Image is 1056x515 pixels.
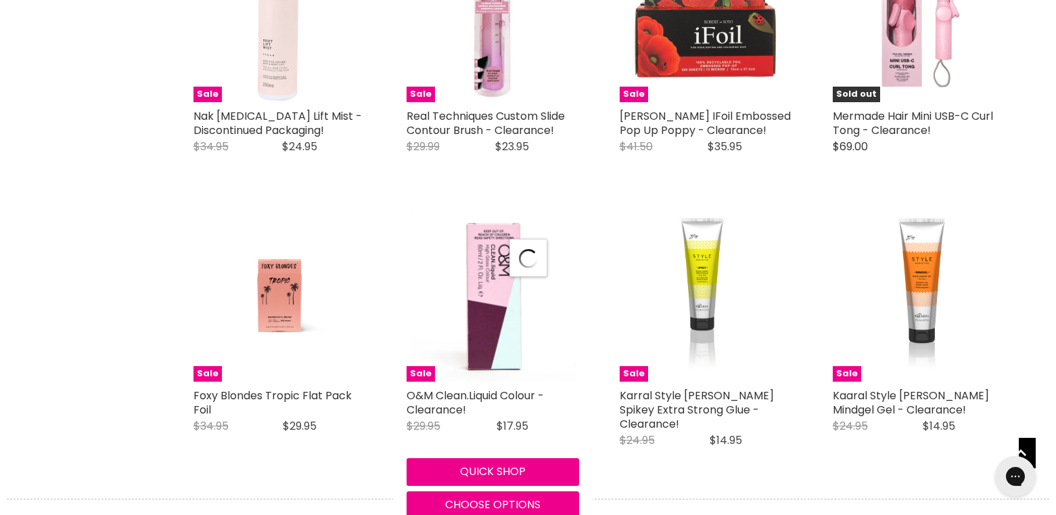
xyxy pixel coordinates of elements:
span: $24.95 [282,139,317,154]
iframe: Gorgias live chat messenger [988,451,1042,501]
a: Kaaral Style [PERSON_NAME] Mindgel Gel - Clearance! [833,388,989,418]
span: Sale [620,366,648,382]
span: $34.95 [193,139,229,154]
span: $24.95 [833,418,868,434]
span: $35.95 [708,139,742,154]
span: Sale [833,366,861,382]
span: $41.50 [620,139,653,154]
span: $69.00 [833,139,868,154]
span: Sold out [833,87,880,102]
a: [PERSON_NAME] IFoil Embossed Pop Up Poppy - Clearance! [620,108,791,138]
span: $24.95 [620,432,655,448]
span: Sale [193,87,222,102]
span: $14.95 [923,418,955,434]
a: Nak [MEDICAL_DATA] Lift Mist - Discontinued Packaging! [193,108,362,138]
span: $29.95 [407,418,440,434]
a: Mermade Hair Mini USB-C Curl Tong - Clearance! [833,108,993,138]
a: O&M Clean.Liquid Colour - Clearance! Sale [407,209,579,382]
a: Karral Style Perfetto Spikey Extra Strong Glue - Clearance! Sale [620,209,792,382]
span: $23.95 [495,139,529,154]
a: Foxy Blondes Tropic Flat Pack Foil Sale [193,209,366,382]
span: Sale [193,366,222,382]
span: $34.95 [193,418,229,434]
button: Quick shop [407,458,579,485]
img: Karral Style Perfetto Spikey Extra Strong Glue - Clearance! [672,209,739,382]
img: Kaaral Style Perfetto Mindgel Gel - Clearance! [887,209,950,382]
span: Sale [620,87,648,102]
span: $17.95 [497,418,528,434]
a: Karral Style [PERSON_NAME] Spikey Extra Strong Glue - Clearance! [620,388,774,432]
a: Kaaral Style Perfetto Mindgel Gel - Clearance! Sale [833,209,1005,382]
span: $29.99 [407,139,440,154]
a: Real Techniques Custom Slide Contour Brush - Clearance! [407,108,565,138]
img: Foxy Blondes Tropic Flat Pack Foil [214,209,344,382]
span: Choose options [445,497,541,512]
span: Sale [407,87,435,102]
img: O&M Clean.Liquid Colour - Clearance! [409,209,576,382]
a: Foxy Blondes Tropic Flat Pack Foil [193,388,352,418]
span: Sale [407,366,435,382]
a: O&M Clean.Liquid Colour - Clearance! [407,388,544,418]
span: $29.95 [283,418,317,434]
span: $14.95 [710,432,742,448]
